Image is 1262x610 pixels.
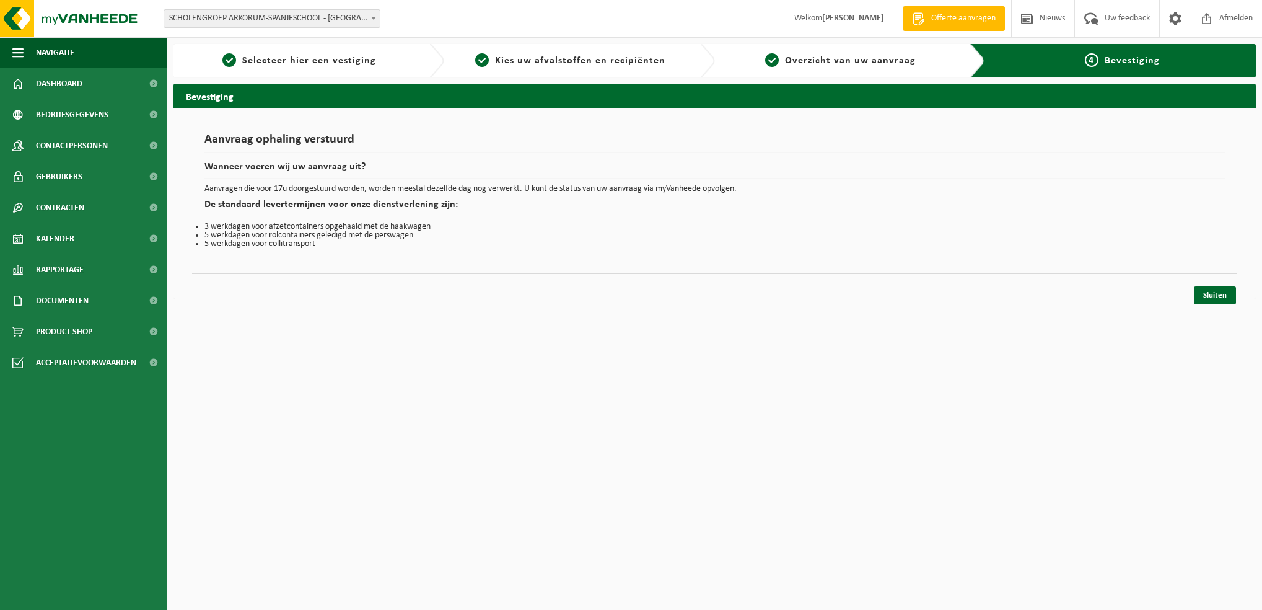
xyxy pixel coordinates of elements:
a: 2Kies uw afvalstoffen en recipiënten [450,53,690,68]
a: 3Overzicht van uw aanvraag [721,53,961,68]
span: 4 [1085,53,1098,67]
span: Selecteer hier een vestiging [242,56,376,66]
span: Acceptatievoorwaarden [36,347,136,378]
span: Kalender [36,223,74,254]
span: 1 [222,53,236,67]
span: Contracten [36,192,84,223]
span: Contactpersonen [36,130,108,161]
span: Navigatie [36,37,74,68]
h2: De standaard levertermijnen voor onze dienstverlening zijn: [204,200,1225,216]
h2: Wanneer voeren wij uw aanvraag uit? [204,162,1225,179]
span: 2 [475,53,489,67]
strong: [PERSON_NAME] [822,14,884,23]
span: Overzicht van uw aanvraag [785,56,916,66]
span: Product Shop [36,316,92,347]
span: SCHOLENGROEP ARKORUM-SPANJESCHOOL - ROESELARE [164,10,380,27]
li: 5 werkdagen voor collitransport [204,240,1225,249]
span: Documenten [36,285,89,316]
a: Sluiten [1194,286,1236,304]
a: Offerte aanvragen [903,6,1005,31]
li: 5 werkdagen voor rolcontainers geledigd met de perswagen [204,231,1225,240]
span: Offerte aanvragen [928,12,999,25]
span: Bedrijfsgegevens [36,99,108,130]
span: Dashboard [36,68,82,99]
p: Aanvragen die voor 17u doorgestuurd worden, worden meestal dezelfde dag nog verwerkt. U kunt de s... [204,185,1225,193]
span: Rapportage [36,254,84,285]
span: Kies uw afvalstoffen en recipiënten [495,56,665,66]
span: SCHOLENGROEP ARKORUM-SPANJESCHOOL - ROESELARE [164,9,380,28]
a: 1Selecteer hier een vestiging [180,53,419,68]
span: 3 [765,53,779,67]
span: Gebruikers [36,161,82,192]
span: Bevestiging [1105,56,1160,66]
h1: Aanvraag ophaling verstuurd [204,133,1225,152]
h2: Bevestiging [173,84,1256,108]
li: 3 werkdagen voor afzetcontainers opgehaald met de haakwagen [204,223,1225,231]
